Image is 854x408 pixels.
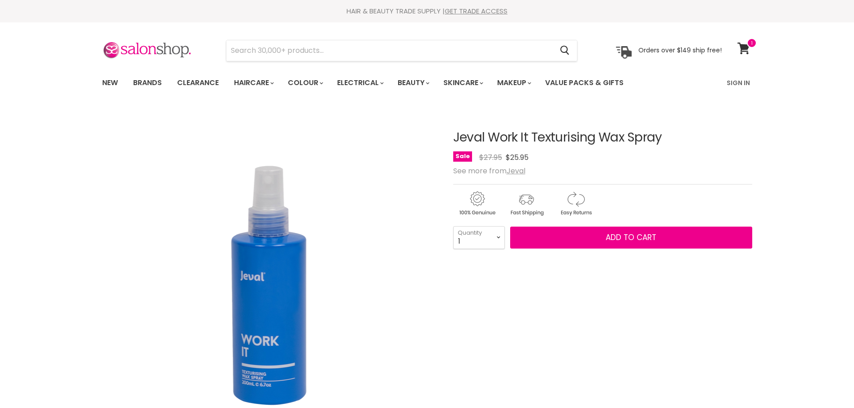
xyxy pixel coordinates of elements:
[638,46,722,54] p: Orders over $149 ship free!
[453,190,501,217] img: genuine.gif
[553,40,577,61] button: Search
[606,232,656,243] span: Add to cart
[170,73,225,92] a: Clearance
[91,70,763,96] nav: Main
[391,73,435,92] a: Beauty
[506,152,529,163] span: $25.95
[510,227,752,249] button: Add to cart
[490,73,537,92] a: Makeup
[453,151,472,162] span: Sale
[453,226,505,249] select: Quantity
[445,6,507,16] a: GET TRADE ACCESS
[503,190,550,217] img: shipping.gif
[453,131,752,145] h1: Jeval Work It Texturising Wax Spray
[226,40,553,61] input: Search
[437,73,489,92] a: Skincare
[281,73,329,92] a: Colour
[721,73,755,92] a: Sign In
[95,73,125,92] a: New
[227,73,279,92] a: Haircare
[91,7,763,16] div: HAIR & BEAUTY TRADE SUPPLY |
[538,73,630,92] a: Value Packs & Gifts
[126,73,169,92] a: Brands
[479,152,502,163] span: $27.95
[95,70,676,96] ul: Main menu
[552,190,599,217] img: returns.gif
[453,166,525,176] span: See more from
[507,166,525,176] a: Jeval
[226,40,577,61] form: Product
[330,73,389,92] a: Electrical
